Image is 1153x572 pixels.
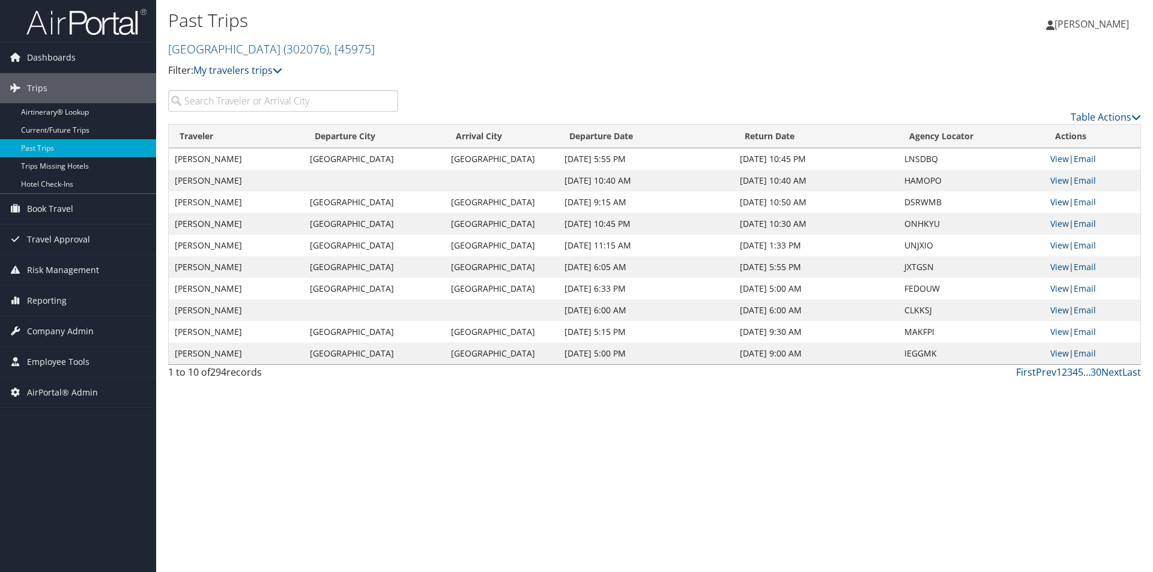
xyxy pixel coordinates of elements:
[898,321,1044,343] td: MAKFPI
[1050,218,1069,229] a: View
[1044,213,1140,235] td: |
[304,191,446,213] td: [GEOGRAPHIC_DATA]
[27,255,99,285] span: Risk Management
[168,41,375,57] a: [GEOGRAPHIC_DATA]
[898,191,1044,213] td: DSRWMB
[734,235,898,256] td: [DATE] 1:33 PM
[1044,256,1140,278] td: |
[329,41,375,57] span: , [ 45975 ]
[1091,366,1101,379] a: 30
[898,278,1044,300] td: FEDOUW
[898,148,1044,170] td: LNSDBQ
[1074,304,1096,316] a: Email
[169,191,304,213] td: [PERSON_NAME]
[558,235,734,256] td: [DATE] 11:15 AM
[445,256,558,278] td: [GEOGRAPHIC_DATA]
[27,73,47,103] span: Trips
[168,63,817,79] p: Filter:
[445,125,558,148] th: Arrival City: activate to sort column ascending
[734,125,898,148] th: Return Date: activate to sort column ascending
[168,8,817,33] h1: Past Trips
[1074,261,1096,272] a: Email
[1044,235,1140,256] td: |
[304,148,446,170] td: [GEOGRAPHIC_DATA]
[1074,239,1096,251] a: Email
[27,224,90,254] span: Travel Approval
[558,343,734,364] td: [DATE] 5:00 PM
[1050,175,1069,186] a: View
[27,316,94,346] span: Company Admin
[169,148,304,170] td: [PERSON_NAME]
[558,213,734,235] td: [DATE] 10:45 PM
[304,321,446,343] td: [GEOGRAPHIC_DATA]
[1050,348,1069,359] a: View
[898,125,1044,148] th: Agency Locator: activate to sort column ascending
[283,41,329,57] span: ( 302076 )
[1044,343,1140,364] td: |
[1074,153,1096,164] a: Email
[169,278,304,300] td: [PERSON_NAME]
[734,213,898,235] td: [DATE] 10:30 AM
[1044,300,1140,321] td: |
[210,366,226,379] span: 294
[1062,366,1067,379] a: 2
[169,170,304,191] td: [PERSON_NAME]
[1078,366,1083,379] a: 5
[558,278,734,300] td: [DATE] 6:33 PM
[1122,366,1141,379] a: Last
[734,148,898,170] td: [DATE] 10:45 PM
[169,300,304,321] td: [PERSON_NAME]
[1074,283,1096,294] a: Email
[898,170,1044,191] td: HAMOPO
[169,343,304,364] td: [PERSON_NAME]
[1050,304,1069,316] a: View
[1044,125,1140,148] th: Actions
[27,347,89,377] span: Employee Tools
[1050,153,1069,164] a: View
[1050,261,1069,272] a: View
[1046,6,1141,42] a: [PERSON_NAME]
[445,278,558,300] td: [GEOGRAPHIC_DATA]
[734,191,898,213] td: [DATE] 10:50 AM
[1074,326,1096,337] a: Email
[1016,366,1036,379] a: First
[445,148,558,170] td: [GEOGRAPHIC_DATA]
[1101,366,1122,379] a: Next
[304,343,446,364] td: [GEOGRAPHIC_DATA]
[1056,366,1062,379] a: 1
[169,213,304,235] td: [PERSON_NAME]
[898,256,1044,278] td: JXTGSN
[1050,326,1069,337] a: View
[734,321,898,343] td: [DATE] 9:30 AM
[1074,348,1096,359] a: Email
[898,235,1044,256] td: UNJXIO
[558,170,734,191] td: [DATE] 10:40 AM
[168,90,398,112] input: Search Traveler or Arrival City
[304,213,446,235] td: [GEOGRAPHIC_DATA]
[1044,191,1140,213] td: |
[1044,170,1140,191] td: |
[169,125,304,148] th: Traveler: activate to sort column ascending
[734,170,898,191] td: [DATE] 10:40 AM
[558,191,734,213] td: [DATE] 9:15 AM
[558,148,734,170] td: [DATE] 5:55 PM
[734,256,898,278] td: [DATE] 5:55 PM
[1073,366,1078,379] a: 4
[445,191,558,213] td: [GEOGRAPHIC_DATA]
[898,300,1044,321] td: CLKKSJ
[734,300,898,321] td: [DATE] 6:00 AM
[1083,366,1091,379] span: …
[169,256,304,278] td: [PERSON_NAME]
[1050,283,1069,294] a: View
[27,43,76,73] span: Dashboards
[169,235,304,256] td: [PERSON_NAME]
[1036,366,1056,379] a: Prev
[1044,148,1140,170] td: |
[898,213,1044,235] td: ONHKYU
[1074,175,1096,186] a: Email
[304,125,446,148] th: Departure City: activate to sort column ascending
[27,378,98,408] span: AirPortal® Admin
[445,213,558,235] td: [GEOGRAPHIC_DATA]
[1055,17,1129,31] span: [PERSON_NAME]
[445,343,558,364] td: [GEOGRAPHIC_DATA]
